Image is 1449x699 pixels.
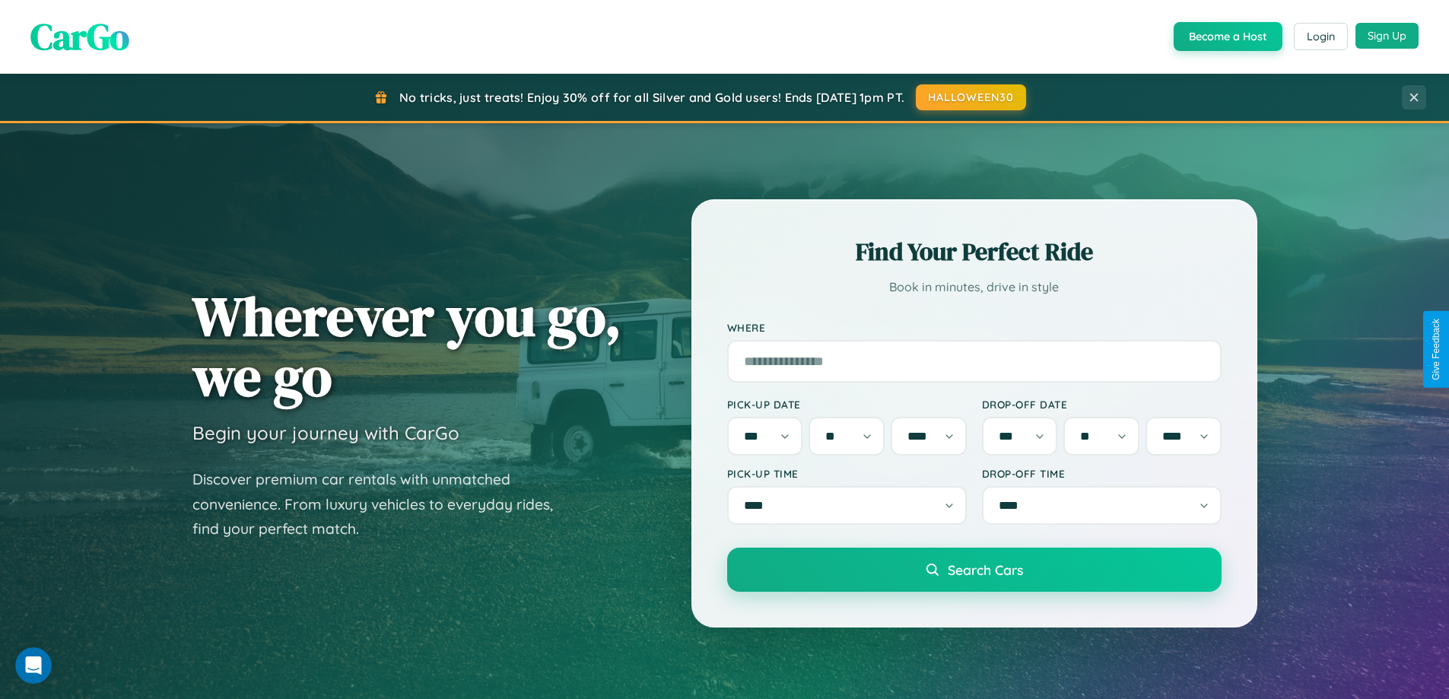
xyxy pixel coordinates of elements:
p: Discover premium car rentals with unmatched convenience. From luxury vehicles to everyday rides, ... [192,467,573,542]
label: Drop-off Date [982,398,1222,411]
h1: Wherever you go, we go [192,286,621,406]
label: Drop-off Time [982,467,1222,480]
label: Where [727,321,1222,334]
button: HALLOWEEN30 [916,84,1026,110]
label: Pick-up Time [727,467,967,480]
button: Search Cars [727,548,1222,592]
span: Search Cars [948,561,1023,578]
iframe: Intercom live chat [15,647,52,684]
span: No tricks, just treats! Enjoy 30% off for all Silver and Gold users! Ends [DATE] 1pm PT. [399,90,904,105]
button: Become a Host [1174,22,1282,51]
div: Give Feedback [1431,319,1441,380]
h2: Find Your Perfect Ride [727,235,1222,268]
button: Sign Up [1355,23,1419,49]
span: CarGo [30,11,129,62]
h3: Begin your journey with CarGo [192,421,459,444]
label: Pick-up Date [727,398,967,411]
p: Book in minutes, drive in style [727,276,1222,298]
button: Login [1294,23,1348,50]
